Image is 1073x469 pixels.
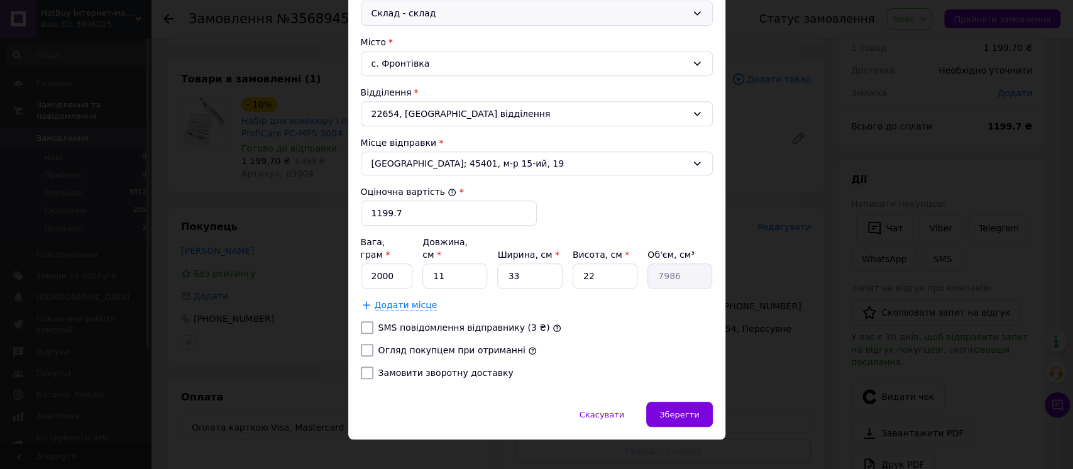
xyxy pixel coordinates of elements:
label: Висота, см [573,250,629,260]
label: Ширина, см [497,250,559,260]
label: Замовити зворотну доставку [378,368,514,378]
label: Вага, грам [361,237,390,260]
span: Скасувати [580,410,624,419]
div: Місце відправки [361,136,713,149]
div: Склад - склад [371,6,687,20]
span: [GEOGRAPHIC_DATA]; 45401, м-р 15-ий, 19 [371,157,687,170]
div: Відділення [361,86,713,99]
span: Додати місце [375,300,437,311]
label: Довжина, см [422,237,468,260]
div: Об'єм, см³ [647,248,712,261]
div: с. Фронтівка [361,51,713,76]
label: SMS повідомлення відправнику (3 ₴) [378,323,550,333]
label: Огляд покупцем при отриманні [378,345,525,355]
div: 22654, [GEOGRAPHIC_DATA] відділення [361,101,713,126]
div: Місто [361,36,713,48]
span: Зберегти [659,410,699,419]
label: Оціночна вартість [361,187,457,197]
